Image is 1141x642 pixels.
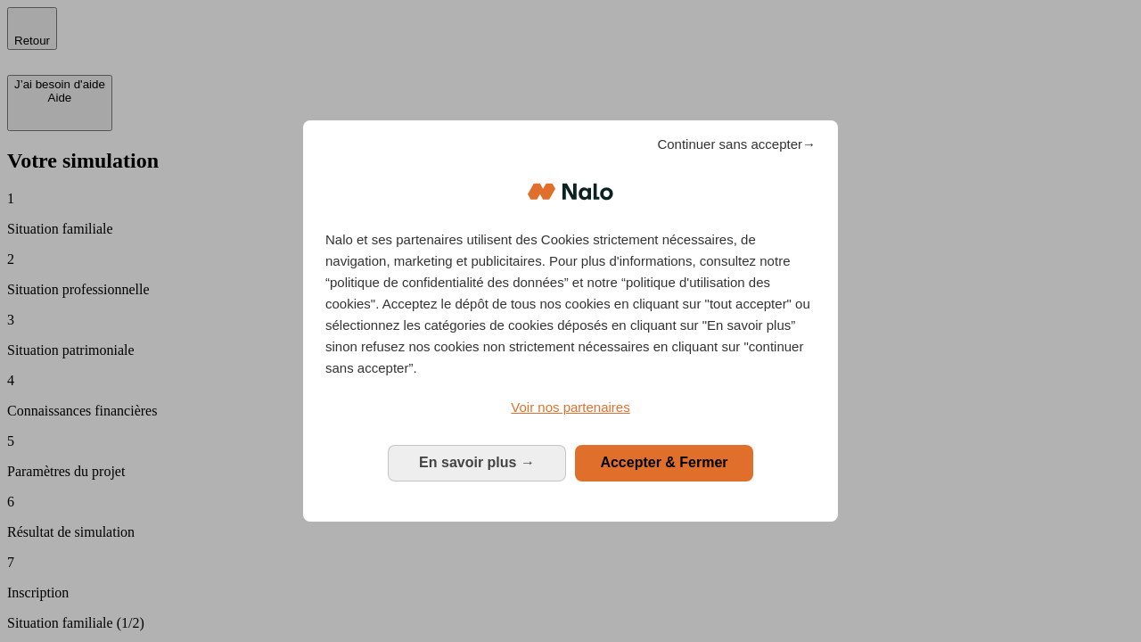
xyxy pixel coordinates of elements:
span: En savoir plus → [419,455,535,470]
a: Voir nos partenaires [325,397,816,418]
p: Nalo et ses partenaires utilisent des Cookies strictement nécessaires, de navigation, marketing e... [325,229,816,379]
span: Voir nos partenaires [511,399,629,415]
img: Logo [528,165,613,218]
button: Accepter & Fermer: Accepter notre traitement des données et fermer [575,445,753,481]
div: Bienvenue chez Nalo Gestion du consentement [303,120,838,521]
button: En savoir plus: Configurer vos consentements [388,445,566,481]
span: Accepter & Fermer [600,455,727,470]
span: Continuer sans accepter→ [657,134,816,155]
